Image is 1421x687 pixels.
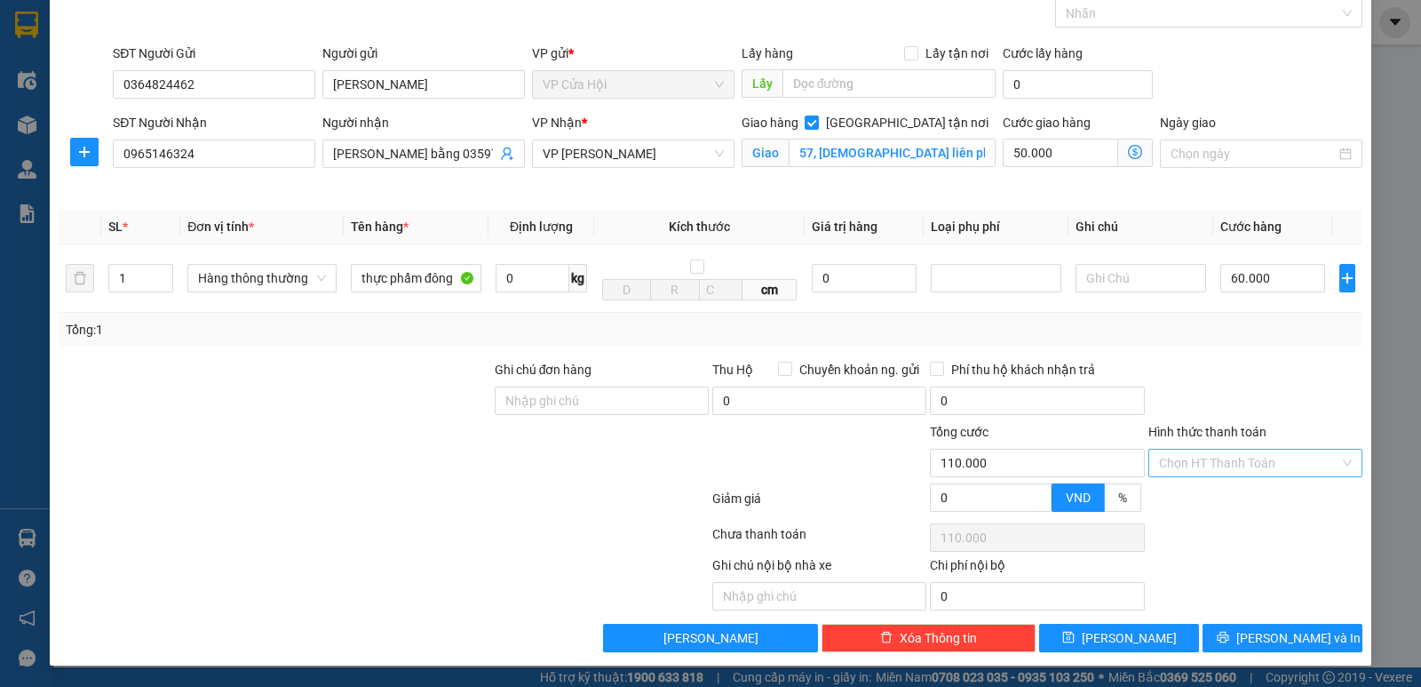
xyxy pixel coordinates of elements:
span: Kích thước [669,220,730,234]
label: Cước lấy hàng [1003,46,1083,60]
input: Giao tận nơi [789,139,996,167]
button: delete [66,264,94,292]
div: Người nhận [322,113,525,132]
input: Cước lấy hàng [1003,70,1153,99]
span: plus [71,145,98,159]
input: C [699,279,743,300]
th: Loại phụ phí [924,210,1068,244]
div: VP gửi [532,44,734,63]
input: Dọc đường [782,69,996,98]
input: Ngày giao [1171,144,1336,164]
span: cm [742,279,797,300]
div: Giảm giá [710,489,928,520]
span: delete [880,631,893,645]
span: save [1062,631,1075,645]
span: Cước hàng [1220,220,1282,234]
span: VP Nhận [532,116,582,130]
label: Hình thức thanh toán [1148,425,1266,439]
span: Tổng cước [930,425,988,439]
label: Ghi chú đơn hàng [495,363,592,377]
span: plus [1340,271,1354,285]
input: D [602,279,651,300]
span: % [1118,491,1127,505]
label: Ngày giao [1160,116,1216,130]
div: SĐT Người Gửi [113,44,315,63]
input: Ghi Chú [1076,264,1206,292]
label: Cước giao hàng [1003,116,1091,130]
button: plus [1339,264,1355,292]
span: [PERSON_NAME] [1082,628,1177,648]
span: kg [569,264,587,292]
span: Hàng thông thường [198,265,326,292]
input: Cước giao hàng [1003,139,1118,167]
span: Chuyển khoản ng. gửi [792,360,926,379]
button: printer[PERSON_NAME] và In [1203,624,1362,652]
span: VP Cửa Hội [543,71,724,98]
span: SL [108,220,123,234]
span: Xóa Thông tin [900,628,977,648]
span: Giao [742,139,789,167]
span: Lấy [742,69,782,98]
span: Giá trị hàng [812,220,877,234]
span: Phí thu hộ khách nhận trả [944,360,1102,379]
button: [PERSON_NAME] [603,624,817,652]
div: Chưa thanh toán [710,524,928,555]
button: save[PERSON_NAME] [1039,624,1199,652]
span: Lấy tận nơi [918,44,996,63]
span: Giao hàng [742,116,798,130]
div: Tổng: 1 [66,320,550,340]
div: SĐT Người Nhận [113,113,315,132]
span: dollar-circle [1128,145,1142,159]
div: Chi phí nội bộ [930,555,1144,582]
span: [PERSON_NAME] và In [1236,628,1361,648]
button: deleteXóa Thông tin [822,624,1036,652]
input: 0 [812,264,917,292]
span: Thu Hộ [712,363,753,377]
span: [PERSON_NAME] [663,628,758,648]
span: Đơn vị tính [187,220,254,234]
button: plus [70,138,99,166]
span: VND [1066,491,1091,505]
input: VD: Bàn, Ghế [351,264,481,292]
input: Ghi chú đơn hàng [495,387,709,415]
span: Định lượng [510,220,573,234]
th: Ghi chú [1068,210,1213,244]
span: VP NGỌC HỒI [543,140,724,167]
input: R [650,279,699,300]
span: Tên hàng [351,220,409,234]
span: user-add [500,147,514,161]
span: printer [1217,631,1229,645]
span: Lấy hàng [742,46,793,60]
span: [GEOGRAPHIC_DATA] tận nơi [819,113,996,132]
input: Nhập ghi chú [712,582,926,611]
div: Ghi chú nội bộ nhà xe [712,555,926,582]
div: Người gửi [322,44,525,63]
